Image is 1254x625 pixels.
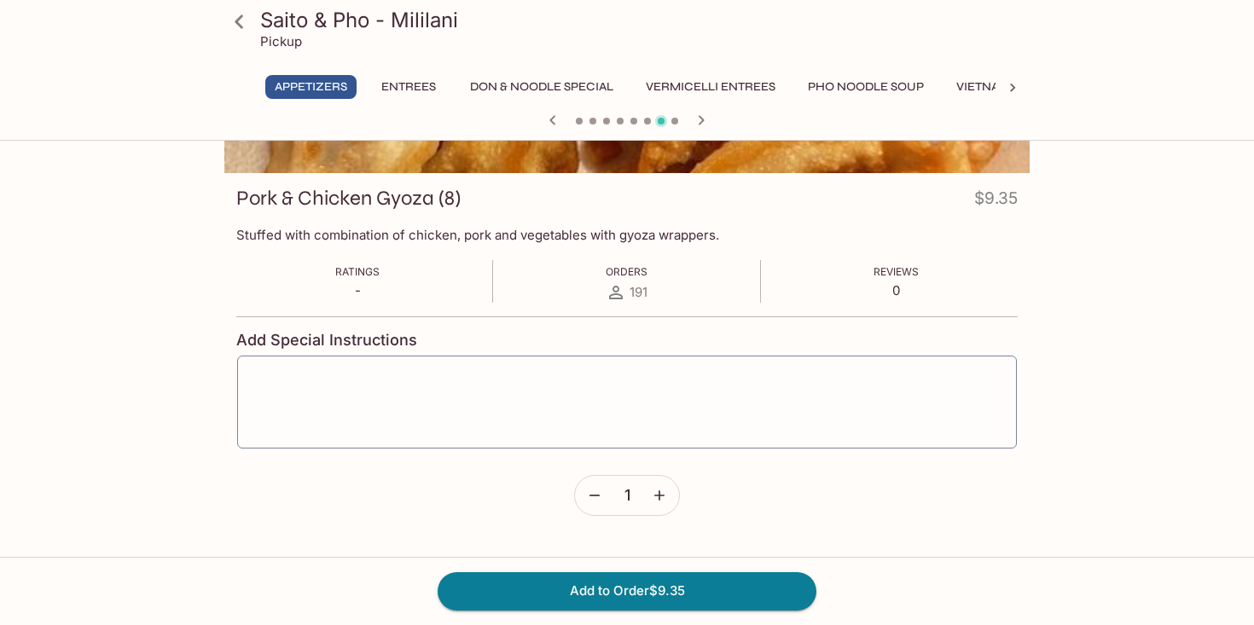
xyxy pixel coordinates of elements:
[624,486,630,505] span: 1
[974,185,1018,218] h4: $9.35
[874,282,919,298] p: 0
[438,572,816,610] button: Add to Order$9.35
[335,265,380,278] span: Ratings
[798,75,933,99] button: Pho Noodle Soup
[265,75,357,99] button: Appetizers
[461,75,623,99] button: Don & Noodle Special
[630,284,647,300] span: 191
[947,75,1127,99] button: Vietnamese Sandwiches
[236,185,461,211] h3: Pork & Chicken Gyoza (8)
[260,7,1023,33] h3: Saito & Pho - Mililani
[335,282,380,298] p: -
[606,265,647,278] span: Orders
[370,75,447,99] button: Entrees
[236,331,1018,350] h4: Add Special Instructions
[874,265,919,278] span: Reviews
[236,227,1018,243] p: Stuffed with combination of chicken, pork and vegetables with gyoza wrappers.
[260,33,302,49] p: Pickup
[636,75,785,99] button: Vermicelli Entrees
